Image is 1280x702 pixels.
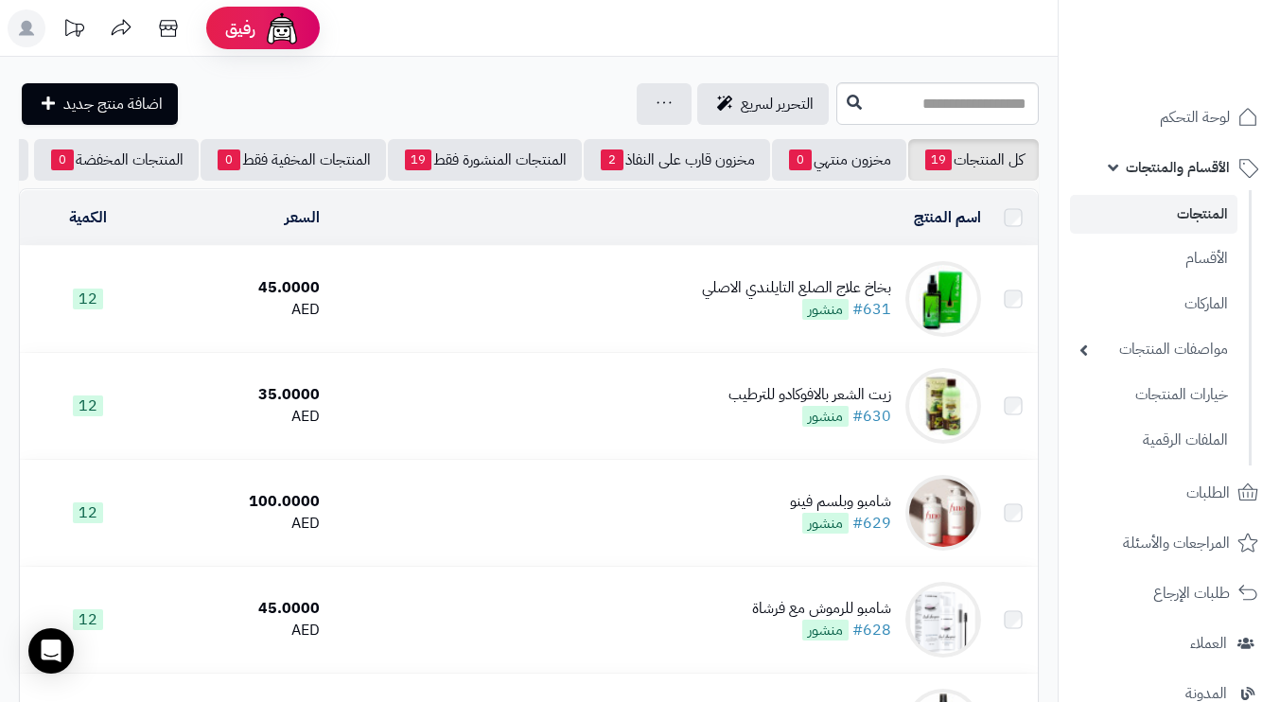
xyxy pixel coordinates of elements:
[1070,570,1269,616] a: طلبات الإرجاع
[73,502,103,523] span: 12
[905,475,981,551] img: شامبو وبلسم فينو
[852,619,891,641] a: #628
[1070,375,1237,415] a: خيارات المنتجات
[22,83,178,125] a: اضافة منتج جديد
[905,261,981,337] img: بخاخ علاج الصلع التايلندي الاصلي
[165,491,320,513] div: 100.0000
[789,149,812,170] span: 0
[772,139,906,181] a: مخزون منتهي0
[752,598,891,620] div: شامبو للرموش مع فرشاة
[388,139,582,181] a: المنتجات المنشورة فقط19
[852,405,891,428] a: #630
[802,513,849,534] span: منشور
[73,289,103,309] span: 12
[405,149,431,170] span: 19
[914,206,981,229] a: اسم المنتج
[165,406,320,428] div: AED
[63,93,163,115] span: اضافة منتج جديد
[1123,530,1230,556] span: المراجعات والأسئلة
[790,491,891,513] div: شامبو وبلسم فينو
[1151,53,1262,93] img: logo-2.png
[1070,195,1237,234] a: المنتجات
[1160,104,1230,131] span: لوحة التحكم
[1070,470,1269,516] a: الطلبات
[263,9,301,47] img: ai-face.png
[1126,154,1230,181] span: الأقسام والمنتجات
[165,513,320,535] div: AED
[165,277,320,299] div: 45.0000
[165,620,320,641] div: AED
[802,620,849,641] span: منشور
[1070,621,1269,666] a: العملاء
[852,298,891,321] a: #631
[728,384,891,406] div: زيت الشعر بالافوكادو للترطيب
[1070,420,1237,461] a: الملفات الرقمية
[802,299,849,320] span: منشور
[51,149,74,170] span: 0
[852,512,891,535] a: #629
[1190,630,1227,657] span: العملاء
[225,17,255,40] span: رفيق
[741,93,814,115] span: التحرير لسريع
[34,139,199,181] a: المنتجات المخفضة0
[73,609,103,630] span: 12
[584,139,770,181] a: مخزون قارب على النفاذ2
[218,149,240,170] span: 0
[165,384,320,406] div: 35.0000
[1070,329,1237,370] a: مواصفات المنتجات
[1153,580,1230,606] span: طلبات الإرجاع
[28,628,74,674] div: Open Intercom Messenger
[697,83,829,125] a: التحرير لسريع
[702,277,891,299] div: بخاخ علاج الصلع التايلندي الاصلي
[1186,480,1230,506] span: الطلبات
[1070,520,1269,566] a: المراجعات والأسئلة
[1070,95,1269,140] a: لوحة التحكم
[73,395,103,416] span: 12
[1070,284,1237,325] a: الماركات
[165,299,320,321] div: AED
[905,582,981,658] img: شامبو للرموش مع فرشاة
[50,9,97,52] a: تحديثات المنصة
[905,368,981,444] img: زيت الشعر بالافوكادو للترطيب
[601,149,623,170] span: 2
[69,206,107,229] a: الكمية
[908,139,1039,181] a: كل المنتجات19
[1070,238,1237,279] a: الأقسام
[165,598,320,620] div: 45.0000
[925,149,952,170] span: 19
[285,206,320,229] a: السعر
[201,139,386,181] a: المنتجات المخفية فقط0
[802,406,849,427] span: منشور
